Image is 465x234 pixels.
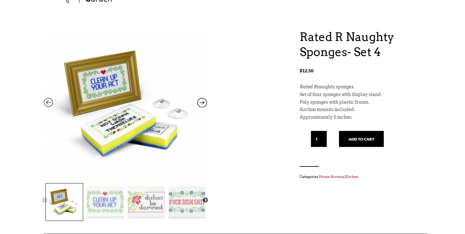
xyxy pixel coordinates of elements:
p: Approximately 5 inches. [300,114,421,121]
p: naughty sponges. [300,83,421,91]
h1: Rated R Naughty Sponges- Set 4 [300,29,421,60]
p: Poly sponges with plastic frame. [300,99,421,106]
span: $ [300,68,302,73]
button: Add to cart [339,131,384,147]
bdi: 12.50 [300,68,313,73]
a: Home Accents [319,174,344,179]
input: Qty [311,131,327,147]
span: Categories: , . [300,173,421,180]
p: Suction mounts included. [300,106,421,114]
button: Previous [42,197,48,204]
p: Set of four sponges with display stand. [300,91,421,99]
em: Rated R [300,84,317,89]
button: Next [202,197,209,204]
a: Kitchen [345,174,358,179]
